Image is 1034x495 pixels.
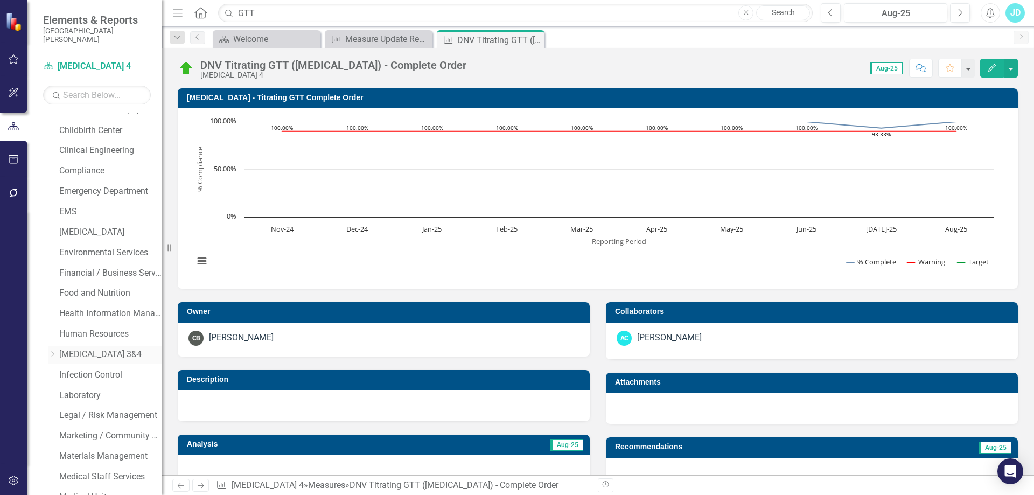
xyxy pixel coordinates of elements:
[43,86,151,104] input: Search Below...
[866,224,897,234] text: [DATE]-25
[59,226,162,239] a: [MEDICAL_DATA]
[200,71,466,79] div: [MEDICAL_DATA] 4
[187,308,584,316] h3: Owner
[844,3,947,23] button: Aug-25
[346,124,368,131] text: 100.00%
[59,206,162,218] a: EMS
[615,443,879,451] h3: Recommendations
[59,165,162,177] a: Compliance
[592,236,646,246] text: Reporting Period
[59,430,162,442] a: Marketing / Community Services
[59,348,162,361] a: [MEDICAL_DATA] 3&4
[188,116,999,278] svg: Interactive chart
[59,389,162,402] a: Laboratory
[847,257,896,267] button: Show % Complete
[59,185,162,198] a: Emergency Department
[795,124,818,131] text: 100.00%
[271,124,293,131] text: 100.00%
[59,450,162,463] a: Materials Management
[958,257,989,267] button: Show Target
[345,32,430,46] div: Measure Update Report
[43,13,151,26] span: Elements & Reports
[327,32,430,46] a: Measure Update Report
[188,116,1007,278] div: Chart. Highcharts interactive chart.
[187,94,1012,102] h3: [MEDICAL_DATA] - Titrating GTT Complete Order
[59,144,162,157] a: Clinical Engineering
[637,332,702,344] div: [PERSON_NAME]
[59,124,162,137] a: Childbirth Center
[872,130,891,138] text: 93.33%
[178,60,195,77] img: On Target
[5,12,24,31] img: ClearPoint Strategy
[227,211,236,221] text: 0%
[43,60,151,73] a: [MEDICAL_DATA] 4
[59,267,162,280] a: Financial / Business Services
[457,33,542,47] div: DNV Titrating GTT ([MEDICAL_DATA]) - Complete Order
[421,224,442,234] text: Jan-25
[210,116,236,126] text: 100.00%
[218,4,813,23] input: Search ClearPoint...
[209,332,274,344] div: [PERSON_NAME]
[308,480,345,490] a: Measures
[848,7,944,20] div: Aug-25
[233,32,318,46] div: Welcome
[59,409,162,422] a: Legal / Risk Management
[232,480,304,490] a: [MEDICAL_DATA] 4
[997,458,1023,484] div: Open Intercom Messenger
[59,287,162,299] a: Food and Nutrition
[721,124,743,131] text: 100.00%
[59,328,162,340] a: Human Resources
[421,124,443,131] text: 100.00%
[216,479,590,492] div: » »
[43,26,151,44] small: [GEOGRAPHIC_DATA][PERSON_NAME]
[870,62,903,74] span: Aug-25
[795,224,816,234] text: Jun-25
[550,439,583,451] span: Aug-25
[59,369,162,381] a: Infection Control
[214,164,236,173] text: 50.00%
[907,257,946,267] button: Show Warning
[496,124,518,131] text: 100.00%
[945,124,967,131] text: 100.00%
[187,375,584,384] h3: Description
[571,124,593,131] text: 100.00%
[945,224,967,234] text: Aug-25
[59,308,162,320] a: Health Information Management
[187,440,376,448] h3: Analysis
[720,224,743,234] text: May-25
[346,224,368,234] text: Dec-24
[350,480,558,490] div: DNV Titrating GTT ([MEDICAL_DATA]) - Complete Order
[496,224,518,234] text: Feb-25
[570,224,593,234] text: Mar-25
[195,147,205,192] text: % Compliance
[646,224,667,234] text: Apr-25
[280,120,959,124] g: Target, line 3 of 3 with 10 data points.
[215,32,318,46] a: Welcome
[271,224,294,234] text: Nov-24
[59,247,162,259] a: Environmental Services
[200,59,466,71] div: DNV Titrating GTT ([MEDICAL_DATA]) - Complete Order
[979,442,1011,454] span: Aug-25
[59,471,162,483] a: Medical Staff Services
[617,331,632,346] div: AC
[194,254,209,269] button: View chart menu, Chart
[1005,3,1025,23] button: JD
[756,5,810,20] a: Search
[646,124,668,131] text: 100.00%
[615,308,1012,316] h3: Collaborators
[615,378,1012,386] h3: Attachments
[188,331,204,346] div: CB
